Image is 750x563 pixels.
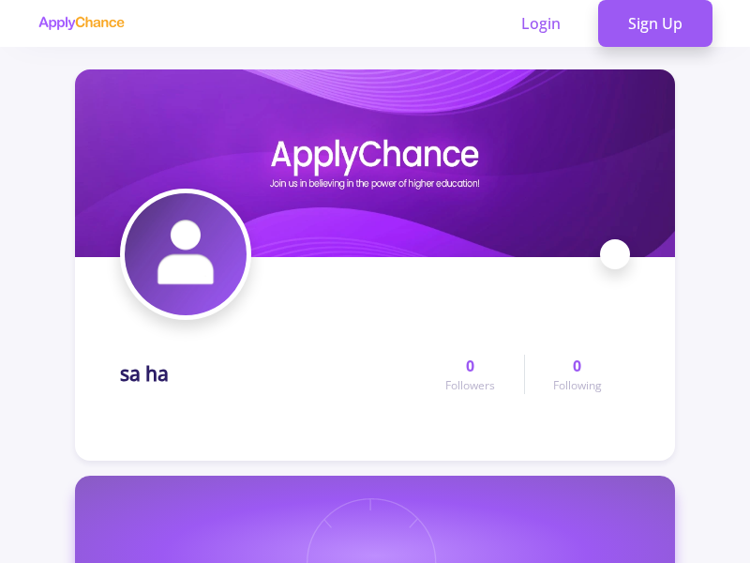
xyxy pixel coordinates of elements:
a: 0Followers [417,355,523,394]
img: sa hacover image [75,69,675,257]
span: 0 [573,355,581,377]
span: Following [553,377,602,394]
img: sa haavatar [125,193,247,315]
a: 0Following [524,355,630,394]
span: Followers [445,377,495,394]
img: applychance logo text only [37,16,125,31]
h1: sa ha [120,362,169,386]
span: 0 [466,355,474,377]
